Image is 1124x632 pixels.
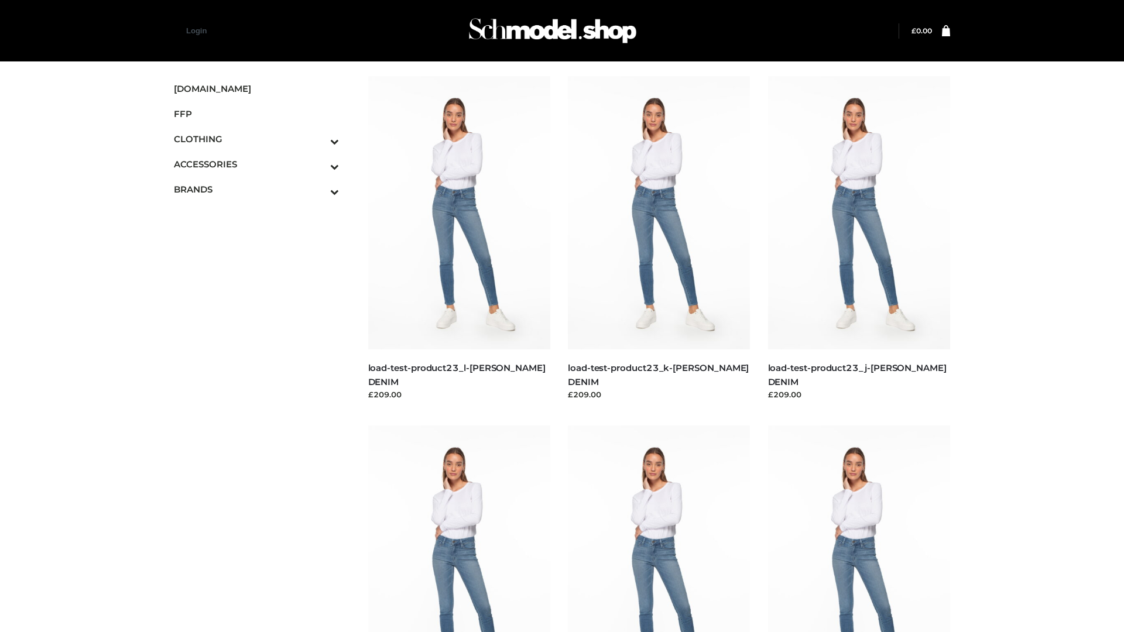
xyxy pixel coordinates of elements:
img: Schmodel Admin 964 [465,8,640,54]
span: BRANDS [174,183,339,196]
a: [DOMAIN_NAME] [174,76,339,101]
a: load-test-product23_k-[PERSON_NAME] DENIM [568,362,749,387]
span: CLOTHING [174,132,339,146]
div: £209.00 [568,389,751,400]
button: Toggle Submenu [298,126,339,152]
a: £0.00 [911,26,932,35]
a: load-test-product23_l-[PERSON_NAME] DENIM [368,362,546,387]
button: Toggle Submenu [298,152,339,177]
a: CLOTHINGToggle Submenu [174,126,339,152]
a: FFP [174,101,339,126]
a: load-test-product23_j-[PERSON_NAME] DENIM [768,362,947,387]
button: Toggle Submenu [298,177,339,202]
span: FFP [174,107,339,121]
span: [DOMAIN_NAME] [174,82,339,95]
div: £209.00 [768,389,951,400]
span: £ [911,26,916,35]
span: ACCESSORIES [174,157,339,171]
a: BRANDSToggle Submenu [174,177,339,202]
div: £209.00 [368,389,551,400]
bdi: 0.00 [911,26,932,35]
a: Login [186,26,207,35]
a: ACCESSORIESToggle Submenu [174,152,339,177]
